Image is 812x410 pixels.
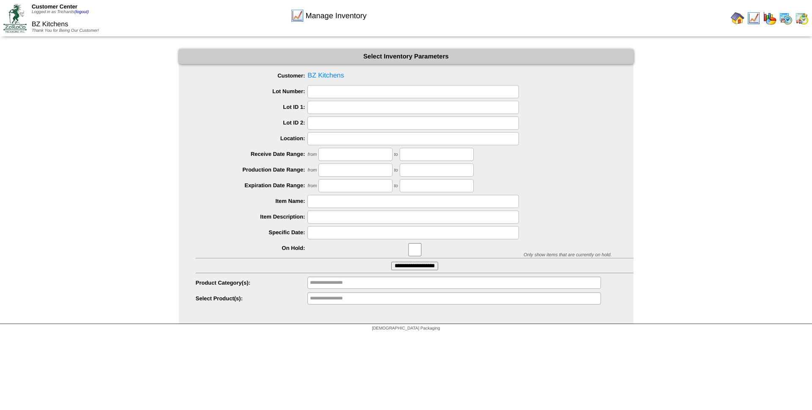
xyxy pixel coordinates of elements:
a: (logout) [74,10,89,14]
span: BZ Kitchens [196,69,634,82]
span: to [394,168,398,173]
span: [DEMOGRAPHIC_DATA] Packaging [372,326,440,331]
label: Select Product(s): [196,295,308,302]
span: Customer Center [32,3,77,10]
span: from [307,183,317,188]
span: Logged in as Trichards [32,10,89,14]
label: Item Name: [196,198,308,204]
label: Expiration Date Range: [196,182,308,188]
span: Only show items that are currently on hold. [524,252,612,258]
label: Production Date Range: [196,166,308,173]
label: Specific Date: [196,229,308,235]
img: line_graph.gif [747,11,760,25]
img: calendarinout.gif [795,11,809,25]
label: Product Category(s): [196,280,308,286]
span: BZ Kitchens [32,21,68,28]
span: from [307,168,317,173]
label: Receive Date Range: [196,151,308,157]
span: Thank You for Being Our Customer! [32,28,99,33]
img: line_graph.gif [291,9,304,22]
img: graph.gif [763,11,776,25]
span: from [307,152,317,157]
label: Lot ID 2: [196,119,308,126]
span: to [394,183,398,188]
img: ZoRoCo_Logo(Green%26Foil)%20jpg.webp [3,4,27,32]
label: Item Description: [196,213,308,220]
label: Location: [196,135,308,141]
span: to [394,152,398,157]
label: Lot Number: [196,88,308,94]
label: On Hold: [196,245,308,251]
span: Manage Inventory [306,11,367,20]
img: home.gif [731,11,744,25]
label: Customer: [196,72,308,79]
img: calendarprod.gif [779,11,793,25]
div: Select Inventory Parameters [179,49,634,64]
label: Lot ID 1: [196,104,308,110]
